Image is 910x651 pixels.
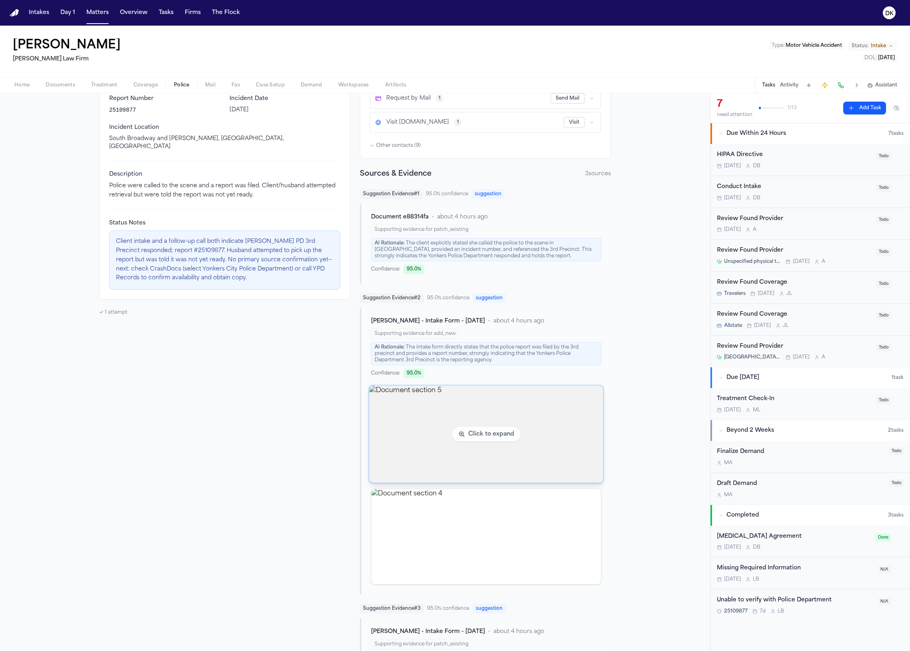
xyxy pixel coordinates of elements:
[229,95,340,103] span: Incident Date
[710,557,910,589] div: Open task: Missing Required Information
[710,420,910,441] button: Beyond 2 Weeks2tasks
[780,82,798,88] button: Activity
[109,95,220,103] span: Report Number
[717,246,872,255] div: Review Found Provider
[117,6,151,20] button: Overview
[564,117,585,128] button: Visit
[10,9,19,17] a: Home
[99,309,350,316] div: ✓ 1 attempt
[724,608,748,615] span: 25109877
[710,240,910,272] div: Open task: Review Found Provider
[888,512,904,519] span: 3 task s
[889,102,904,114] button: Hide completed tasks (⌘⇧H)
[435,94,443,102] button: View 1 source
[724,163,741,169] span: [DATE]
[471,189,505,199] span: suggestion
[864,56,877,60] span: DOL :
[717,596,873,605] div: Unable to verify with Police Department
[710,473,910,505] div: Open task: Draft Demand
[726,427,774,435] span: Beyond 2 Weeks
[551,93,585,104] button: Send Mail
[876,248,891,256] span: Todo
[370,142,421,149] button: Other contacts (9)
[371,266,400,272] span: Confidence:
[375,241,405,246] span: AI Rationale:
[360,604,424,613] span: Suggestion Evidence # 3
[371,329,459,339] div: Supporting evidence for add_new
[109,170,340,178] span: Description
[871,43,886,49] span: Intake
[371,370,400,377] span: Confidence:
[878,566,891,573] span: N/A
[876,344,891,351] span: Todo
[116,237,333,283] p: Client intake and a follow-up call both indicate [PERSON_NAME] PD 3rd Precinct responded; report ...
[843,102,886,114] button: Add Task
[878,56,895,60] span: [DATE]
[876,184,891,192] span: Todo
[724,576,741,583] span: [DATE]
[371,342,601,365] div: The intake form directly states that the police report was filed by the 3rd precinct and provides...
[724,460,732,466] span: M A
[717,150,872,160] div: HIPAA Directive
[753,195,760,201] span: D B
[724,492,732,498] span: M A
[585,170,611,178] span: 3 source s
[83,6,112,20] a: Matters
[888,130,904,137] span: 7 task s
[724,226,741,233] span: [DATE]
[301,82,322,88] span: Demand
[717,342,872,351] div: Review Found Provider
[182,6,204,20] a: Firms
[256,82,285,88] span: Case Setup
[717,310,872,319] div: Review Found Coverage
[878,598,891,605] span: N/A
[848,41,897,51] button: Change status from Intake
[57,6,78,20] button: Day 1
[892,375,904,381] span: 1 task
[109,106,220,114] p: 25109877
[835,80,846,91] button: Make a Call
[109,182,340,200] p: Police were called to the scene and a report was filed. Client/husband attempted retrieval but we...
[852,43,868,49] span: Status:
[876,216,891,224] span: Todo
[710,336,910,367] div: Open task: Review Found Provider
[788,105,797,111] span: 1 / 13
[753,576,759,583] span: L B
[710,388,910,420] div: Open task: Treatment Check-In
[803,80,814,91] button: Add Task
[205,82,216,88] span: Mail
[724,290,746,297] span: Travelers
[786,290,792,297] span: J L
[876,312,891,319] span: Todo
[876,534,891,541] span: Done
[717,112,752,118] div: need attention
[371,489,601,585] div: View document section 4
[231,82,240,88] span: Fax
[26,6,52,20] button: Intakes
[717,278,872,287] div: Review Found Coverage
[432,213,434,221] span: •
[762,82,775,88] button: Tasks
[724,195,741,201] span: [DATE]
[758,290,774,297] span: [DATE]
[753,163,760,169] span: D B
[386,94,431,102] span: Request by Mail
[710,589,910,621] div: Open task: Unable to verify with Police Department
[209,6,243,20] button: The Flock
[769,42,844,50] button: Edit Type: Motor Vehicle Accident
[10,9,19,17] img: Finch Logo
[875,82,897,88] span: Assistant
[862,54,897,62] button: Edit DOL: 2025-08-12
[753,544,760,551] span: D B
[403,264,424,274] div: 95.0 %
[876,280,891,288] span: Todo
[717,395,872,404] div: Treatment Check-In
[724,322,742,329] span: Allstate
[726,130,786,138] span: Due Within 24 Hours
[717,182,872,192] div: Conduct Intake
[889,447,904,455] span: Todo
[109,135,340,151] p: South Broadway and [PERSON_NAME], [GEOGRAPHIC_DATA], [GEOGRAPHIC_DATA]
[360,293,424,303] span: Suggestion Evidence # 2
[376,142,421,149] span: Other contacts ( 9 )
[156,6,177,20] a: Tasks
